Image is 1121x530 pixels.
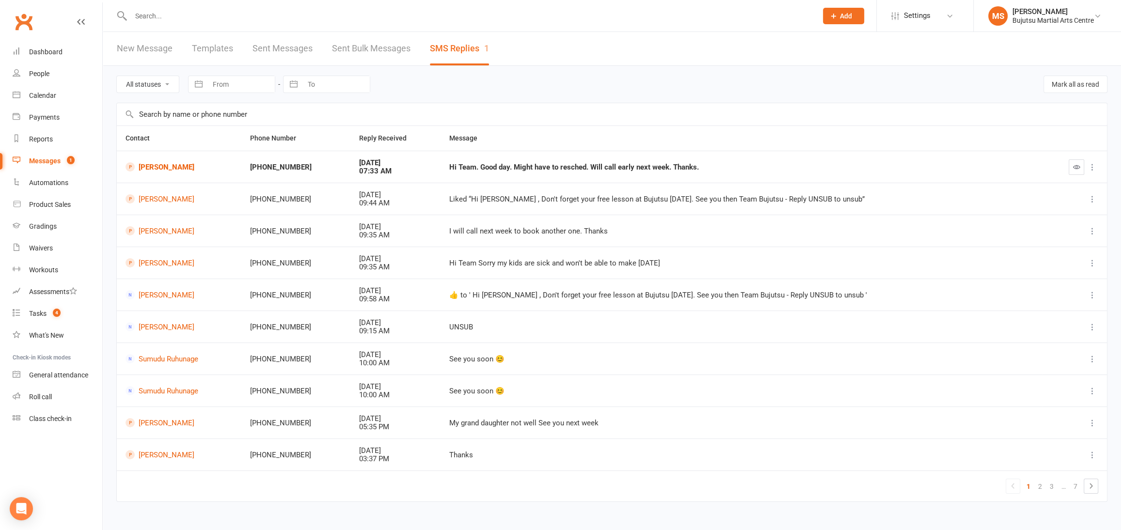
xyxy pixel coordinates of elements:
[12,10,36,34] a: Clubworx
[126,226,233,235] a: [PERSON_NAME]
[359,319,431,327] div: [DATE]
[13,386,102,408] a: Roll call
[359,287,431,295] div: [DATE]
[10,497,33,520] div: Open Intercom Messenger
[359,255,431,263] div: [DATE]
[441,126,1042,151] th: Message
[241,126,350,151] th: Phone Number
[359,223,431,231] div: [DATE]
[29,310,47,317] div: Tasks
[29,135,53,143] div: Reports
[359,191,431,199] div: [DATE]
[207,76,275,93] input: From
[1043,76,1107,93] button: Mark all as read
[359,159,431,167] div: [DATE]
[29,244,53,252] div: Waivers
[250,195,342,203] div: [PHONE_NUMBER]
[126,450,233,459] a: [PERSON_NAME]
[250,259,342,267] div: [PHONE_NUMBER]
[126,386,233,395] a: Sumudu Ruhunage
[13,216,102,237] a: Gradings
[359,199,431,207] div: 09:44 AM
[29,113,60,121] div: Payments
[250,387,342,395] div: [PHONE_NUMBER]
[359,351,431,359] div: [DATE]
[359,423,431,431] div: 05:35 PM
[126,418,233,427] a: [PERSON_NAME]
[29,157,61,165] div: Messages
[823,8,864,24] button: Add
[29,415,72,422] div: Class check-in
[1046,480,1058,493] a: 3
[126,258,233,267] a: [PERSON_NAME]
[67,156,75,164] span: 1
[29,266,58,274] div: Workouts
[117,126,241,151] th: Contact
[126,290,233,299] a: [PERSON_NAME]
[449,227,1033,235] div: I will call next week to book another one. Thanks
[359,415,431,423] div: [DATE]
[13,281,102,303] a: Assessments
[250,163,342,171] div: [PHONE_NUMBER]
[904,5,931,27] span: Settings
[1034,480,1046,493] a: 2
[13,150,102,172] a: Messages 1
[1012,16,1094,25] div: Bujutsu Martial Arts Centre
[250,323,342,331] div: [PHONE_NUMBER]
[359,295,431,303] div: 09:58 AM
[29,92,56,99] div: Calendar
[126,162,233,171] a: [PERSON_NAME]
[250,291,342,299] div: [PHONE_NUMBER]
[53,309,61,317] span: 4
[29,393,52,401] div: Roll call
[117,32,173,65] a: New Message
[1070,480,1081,493] a: 7
[449,355,1033,363] div: See you soon 😊
[430,32,489,65] a: SMS Replies1
[13,408,102,430] a: Class kiosk mode
[1023,480,1034,493] a: 1
[449,419,1033,427] div: My grand daughter not well See you next week
[332,32,411,65] a: Sent Bulk Messages
[29,288,77,296] div: Assessments
[29,371,88,379] div: General attendance
[13,303,102,325] a: Tasks 4
[484,43,489,53] div: 1
[359,455,431,463] div: 03:37 PM
[13,194,102,216] a: Product Sales
[359,383,431,391] div: [DATE]
[13,85,102,107] a: Calendar
[359,391,431,399] div: 10:00 AM
[29,222,57,230] div: Gradings
[253,32,313,65] a: Sent Messages
[449,451,1033,459] div: Thanks
[250,419,342,427] div: [PHONE_NUMBER]
[29,201,71,208] div: Product Sales
[449,195,1033,203] div: Liked “Hi [PERSON_NAME] , Don't forget your free lesson at Bujutsu [DATE]. See you then Team Buju...
[13,237,102,259] a: Waivers
[359,327,431,335] div: 09:15 AM
[359,359,431,367] div: 10:00 AM
[13,364,102,386] a: General attendance kiosk mode
[359,231,431,239] div: 09:35 AM
[250,451,342,459] div: [PHONE_NUMBER]
[1058,480,1070,493] a: …
[449,387,1033,395] div: See you soon 😊
[840,12,852,20] span: Add
[29,70,49,78] div: People
[13,325,102,346] a: What's New
[988,6,1008,26] div: MS
[250,355,342,363] div: [PHONE_NUMBER]
[29,48,63,56] div: Dashboard
[13,63,102,85] a: People
[13,107,102,128] a: Payments
[359,263,431,271] div: 09:35 AM
[126,322,233,331] a: [PERSON_NAME]
[13,128,102,150] a: Reports
[126,194,233,203] a: [PERSON_NAME]
[359,447,431,455] div: [DATE]
[29,179,68,187] div: Automations
[250,227,342,235] div: [PHONE_NUMBER]
[126,354,233,363] a: Sumudu Ruhunage
[192,32,233,65] a: Templates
